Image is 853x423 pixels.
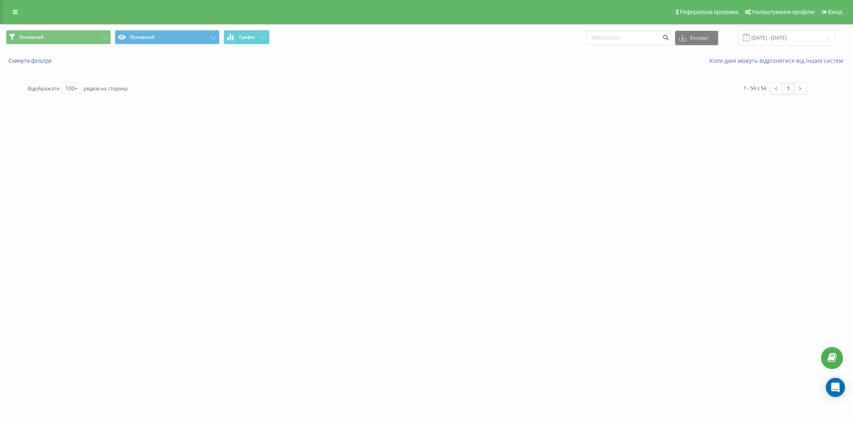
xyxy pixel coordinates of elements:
span: Графік [239,34,255,40]
span: Вихід [828,9,842,15]
span: Налаштування профілю [752,9,815,15]
input: Пошук за номером [586,31,671,45]
a: 1 [782,83,794,94]
button: Експорт [675,31,718,45]
span: Відображати [28,85,60,92]
button: Основний [6,30,111,44]
span: рядків на сторінці [84,85,128,92]
button: Скинути фільтри [6,57,56,64]
div: 1 - 54 з 54 [743,84,766,92]
div: Open Intercom Messenger [826,378,845,397]
button: Основний [115,30,220,44]
span: Основний [19,34,44,40]
div: 100 [65,84,75,92]
button: Графік [224,30,270,44]
a: Коли дані можуть відрізнятися вiд інших систем [709,57,847,64]
span: Реферальна програма [680,9,739,15]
